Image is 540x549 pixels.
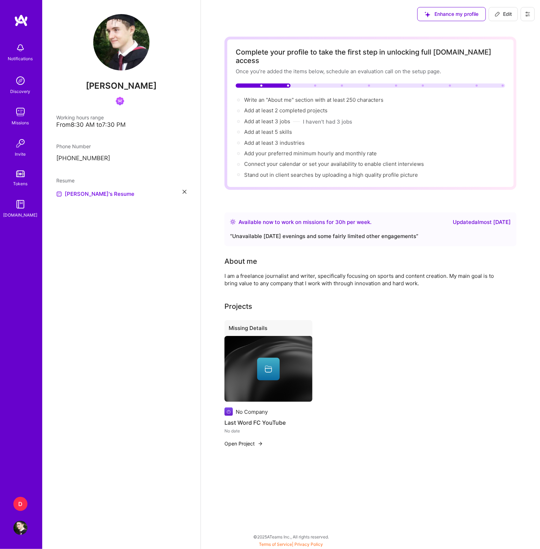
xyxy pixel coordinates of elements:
[244,129,292,135] span: Add at least 5 skills
[183,190,186,194] i: icon Close
[224,272,506,287] div: I am a freelance journalist and writer, specifically focusing on sports and content creation. My ...
[239,218,371,226] div: Available now to work on missions for h per week .
[489,7,518,21] button: Edit
[224,301,252,312] div: Projects
[425,11,478,18] span: Enhance my profile
[453,218,511,226] div: Updated almost [DATE]
[224,407,233,416] img: Company logo
[224,336,312,402] img: cover
[244,107,328,114] span: Add at least 2 completed projects
[295,542,323,547] a: Privacy Policy
[224,418,312,427] h4: Last Word FC YouTube
[15,150,26,158] div: Invite
[244,161,424,167] span: Connect your calendar or set your availability to enable client interviews
[224,256,257,267] div: About me
[417,7,486,21] button: Enhance my profile
[13,521,27,535] img: User Avatar
[303,118,352,125] button: I haven't had 3 jobs
[244,171,418,179] div: Stand out in client searches by uploading a high quality profile picture
[258,441,263,447] img: arrow-right
[495,11,512,18] span: Edit
[12,521,29,535] a: User Avatar
[244,150,377,157] span: Add your preferred minimum hourly and monthly rate
[13,136,27,150] img: Invite
[56,177,75,183] span: Resume
[8,55,33,62] div: Notifications
[259,542,292,547] a: Terms of Service
[230,219,236,225] img: Availability
[244,96,385,103] span: Write an "About me" section with at least 250 characters
[56,114,104,120] span: Working hours range
[56,121,186,129] div: From 8:30 AM to 7:30 PM
[56,154,186,163] p: [PHONE_NUMBER]
[14,14,28,27] img: logo
[56,81,186,91] span: [PERSON_NAME]
[12,119,29,126] div: Missions
[425,12,430,17] i: icon SuggestedTeams
[259,542,323,547] span: |
[224,440,263,447] button: Open Project
[244,139,305,146] span: Add at least 3 industries
[16,170,25,177] img: tokens
[224,427,312,435] div: No date
[4,211,38,219] div: [DOMAIN_NAME]
[236,48,505,65] div: Complete your profile to take the first step in unlocking full [DOMAIN_NAME] access
[335,219,342,225] span: 30
[116,97,124,105] img: Been on Mission
[236,68,505,75] div: Once you’re added the items below, schedule an evaluation call on the setup page.
[13,497,27,511] div: D
[93,14,150,70] img: User Avatar
[56,191,62,197] img: Resume
[13,197,27,211] img: guide book
[13,180,28,187] div: Tokens
[56,143,91,149] span: Phone Number
[12,497,29,511] a: D
[11,88,31,95] div: Discovery
[236,408,268,416] div: No Company
[13,74,27,88] img: discovery
[42,528,540,545] div: © 2025 ATeams Inc., All rights reserved.
[224,320,312,339] div: Missing Details
[244,118,290,125] span: Add at least 3 jobs
[230,232,511,241] div: “ Unavailable [DATE] evenings and some fairly limited other engagements ”
[13,41,27,55] img: bell
[13,105,27,119] img: teamwork
[56,190,134,198] a: [PERSON_NAME]'s Resume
